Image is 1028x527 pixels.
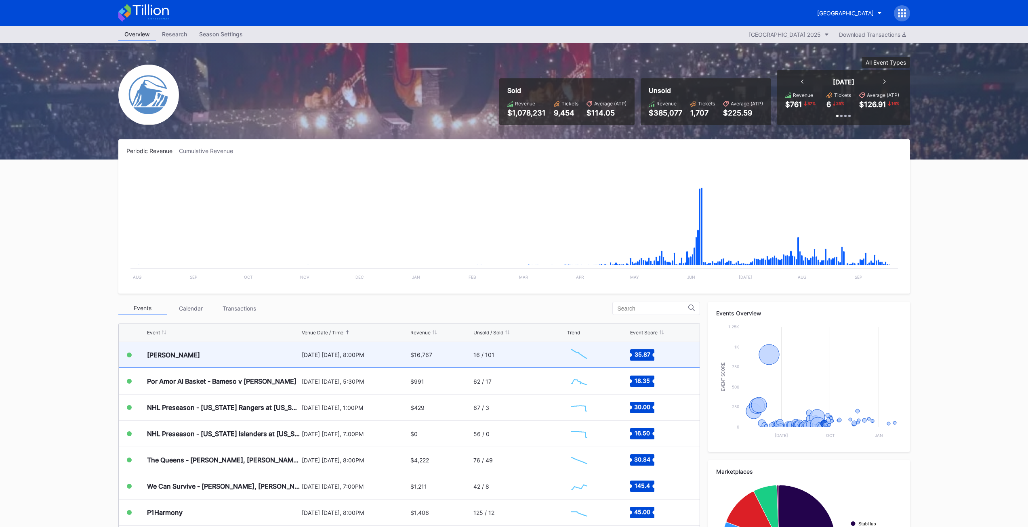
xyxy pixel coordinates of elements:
[515,101,535,107] div: Revenue
[567,424,591,444] svg: Chart title
[473,404,489,411] div: 67 / 3
[749,31,821,38] div: [GEOGRAPHIC_DATA] 2025
[723,109,763,117] div: $225.59
[302,509,409,516] div: [DATE] [DATE], 8:00PM
[567,476,591,496] svg: Chart title
[835,29,910,40] button: Download Transactions
[147,456,300,464] div: The Queens - [PERSON_NAME], [PERSON_NAME], [PERSON_NAME], and [PERSON_NAME]
[745,29,833,40] button: [GEOGRAPHIC_DATA] 2025
[567,345,591,365] svg: Chart title
[215,302,264,315] div: Transactions
[410,330,431,336] div: Revenue
[635,377,650,384] text: 18.35
[834,92,851,98] div: Tickets
[798,275,806,279] text: Aug
[567,330,580,336] div: Trend
[716,323,902,444] svg: Chart title
[859,100,886,109] div: $126.91
[785,100,802,109] div: $761
[179,147,240,154] div: Cumulative Revenue
[561,101,578,107] div: Tickets
[732,404,739,409] text: 250
[302,457,409,464] div: [DATE] [DATE], 8:00PM
[567,450,591,470] svg: Chart title
[473,378,492,385] div: 62 / 17
[775,433,788,438] text: [DATE]
[126,147,179,154] div: Periodic Revenue
[507,86,626,94] div: Sold
[302,483,409,490] div: [DATE] [DATE], 7:00PM
[156,28,193,41] a: Research
[698,101,715,107] div: Tickets
[875,433,883,438] text: Jan
[118,65,179,125] img: Devils-Logo.png
[567,397,591,418] svg: Chart title
[687,275,695,279] text: Jun
[507,109,546,117] div: $1,078,231
[891,100,900,107] div: 16 %
[473,509,494,516] div: 125 / 12
[618,305,688,312] input: Search
[468,275,476,279] text: Feb
[118,28,156,41] a: Overview
[728,324,739,329] text: 1.25k
[147,377,296,385] div: Por Amor Al Basket - Bameso v [PERSON_NAME]
[302,351,409,358] div: [DATE] [DATE], 8:00PM
[410,378,424,385] div: $991
[587,109,626,117] div: $114.05
[473,351,494,358] div: 16 / 101
[410,483,427,490] div: $1,211
[473,430,490,437] div: 56 / 0
[630,330,658,336] div: Event Score
[649,86,763,94] div: Unsold
[302,330,343,336] div: Venue Date / Time
[410,430,418,437] div: $0
[126,164,902,286] svg: Chart title
[649,109,682,117] div: $385,077
[147,482,300,490] div: We Can Survive - [PERSON_NAME], [PERSON_NAME], [PERSON_NAME], Goo Goo Dolls
[147,403,300,412] div: NHL Preseason - [US_STATE] Rangers at [US_STATE] Devils
[302,430,409,437] div: [DATE] [DATE], 7:00PM
[839,31,906,38] div: Download Transactions
[410,404,425,411] div: $429
[630,275,639,279] text: May
[473,330,503,336] div: Unsold / Sold
[862,57,910,68] button: All Event Types
[855,275,862,279] text: Sep
[355,275,363,279] text: Dec
[193,28,249,40] div: Season Settings
[732,384,739,389] text: 500
[410,457,429,464] div: $4,222
[193,28,249,41] a: Season Settings
[473,457,493,464] div: 76 / 49
[302,404,409,411] div: [DATE] [DATE], 1:00PM
[811,6,888,21] button: [GEOGRAPHIC_DATA]
[132,275,141,279] text: Aug
[473,483,489,490] div: 42 / 8
[634,508,650,515] text: 45.00
[635,351,650,357] text: 35.87
[716,310,902,317] div: Events Overview
[147,430,300,438] div: NHL Preseason - [US_STATE] Islanders at [US_STATE] Devils
[866,59,906,66] div: All Event Types
[576,275,584,279] text: Apr
[807,100,816,107] div: 37 %
[244,275,252,279] text: Oct
[300,275,309,279] text: Nov
[147,508,183,517] div: P1Harmony
[147,330,160,336] div: Event
[554,109,578,117] div: 9,454
[634,456,650,463] text: 30.84
[833,78,854,86] div: [DATE]
[817,10,874,17] div: [GEOGRAPHIC_DATA]
[867,92,899,98] div: Average (ATP)
[167,302,215,315] div: Calendar
[594,101,626,107] div: Average (ATP)
[656,101,677,107] div: Revenue
[519,275,528,279] text: Mar
[412,275,420,279] text: Jan
[731,101,763,107] div: Average (ATP)
[635,430,650,437] text: 16.50
[721,362,725,391] text: Event Score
